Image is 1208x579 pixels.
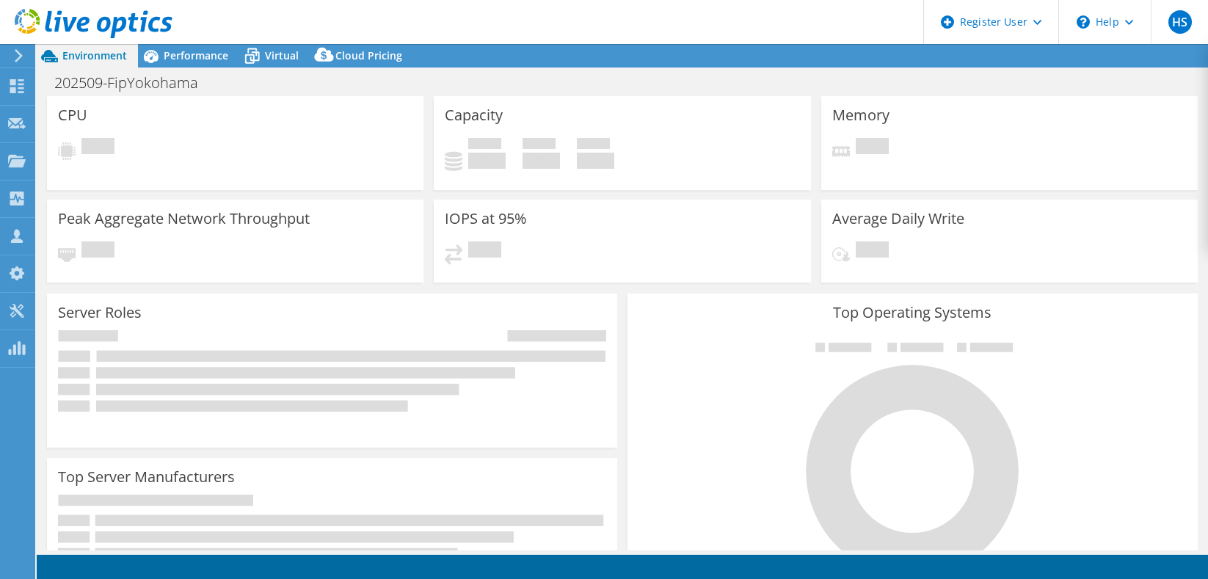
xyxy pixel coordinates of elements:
[81,241,114,261] span: Pending
[164,48,228,62] span: Performance
[1168,10,1192,34] span: HS
[58,305,142,321] h3: Server Roles
[468,138,501,153] span: Used
[445,107,503,123] h3: Capacity
[62,48,127,62] span: Environment
[638,305,1187,321] h3: Top Operating Systems
[832,107,889,123] h3: Memory
[58,211,310,227] h3: Peak Aggregate Network Throughput
[58,469,235,485] h3: Top Server Manufacturers
[577,153,614,169] h4: 0 GiB
[445,211,527,227] h3: IOPS at 95%
[523,138,556,153] span: Free
[577,138,610,153] span: Total
[856,241,889,261] span: Pending
[81,138,114,158] span: Pending
[468,241,501,261] span: Pending
[265,48,299,62] span: Virtual
[468,153,506,169] h4: 0 GiB
[856,138,889,158] span: Pending
[1077,15,1090,29] svg: \n
[335,48,402,62] span: Cloud Pricing
[832,211,964,227] h3: Average Daily Write
[48,75,221,91] h1: 202509-FipYokohama
[523,153,560,169] h4: 0 GiB
[58,107,87,123] h3: CPU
